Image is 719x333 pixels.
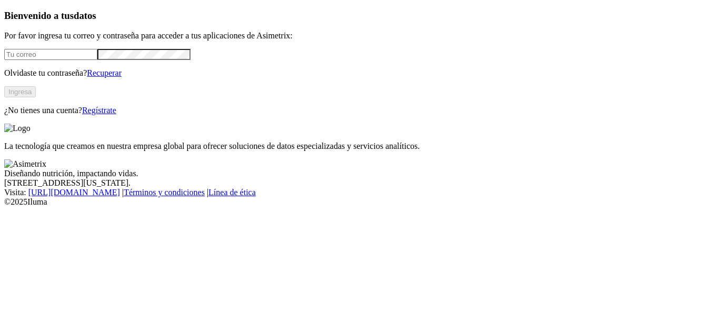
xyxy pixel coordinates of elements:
[4,106,715,115] p: ¿No tienes una cuenta?
[4,10,715,22] h3: Bienvenido a tus
[208,188,256,197] a: Línea de ética
[4,178,715,188] div: [STREET_ADDRESS][US_STATE].
[124,188,205,197] a: Términos y condiciones
[4,188,715,197] div: Visita : | |
[4,169,715,178] div: Diseñando nutrición, impactando vidas.
[4,68,715,78] p: Olvidaste tu contraseña?
[4,159,46,169] img: Asimetrix
[4,197,715,207] div: © 2025 Iluma
[74,10,96,21] span: datos
[4,86,36,97] button: Ingresa
[4,31,715,41] p: Por favor ingresa tu correo y contraseña para acceder a tus aplicaciones de Asimetrix:
[87,68,122,77] a: Recuperar
[28,188,120,197] a: [URL][DOMAIN_NAME]
[4,49,97,60] input: Tu correo
[4,142,715,151] p: La tecnología que creamos en nuestra empresa global para ofrecer soluciones de datos especializad...
[4,124,31,133] img: Logo
[82,106,116,115] a: Regístrate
